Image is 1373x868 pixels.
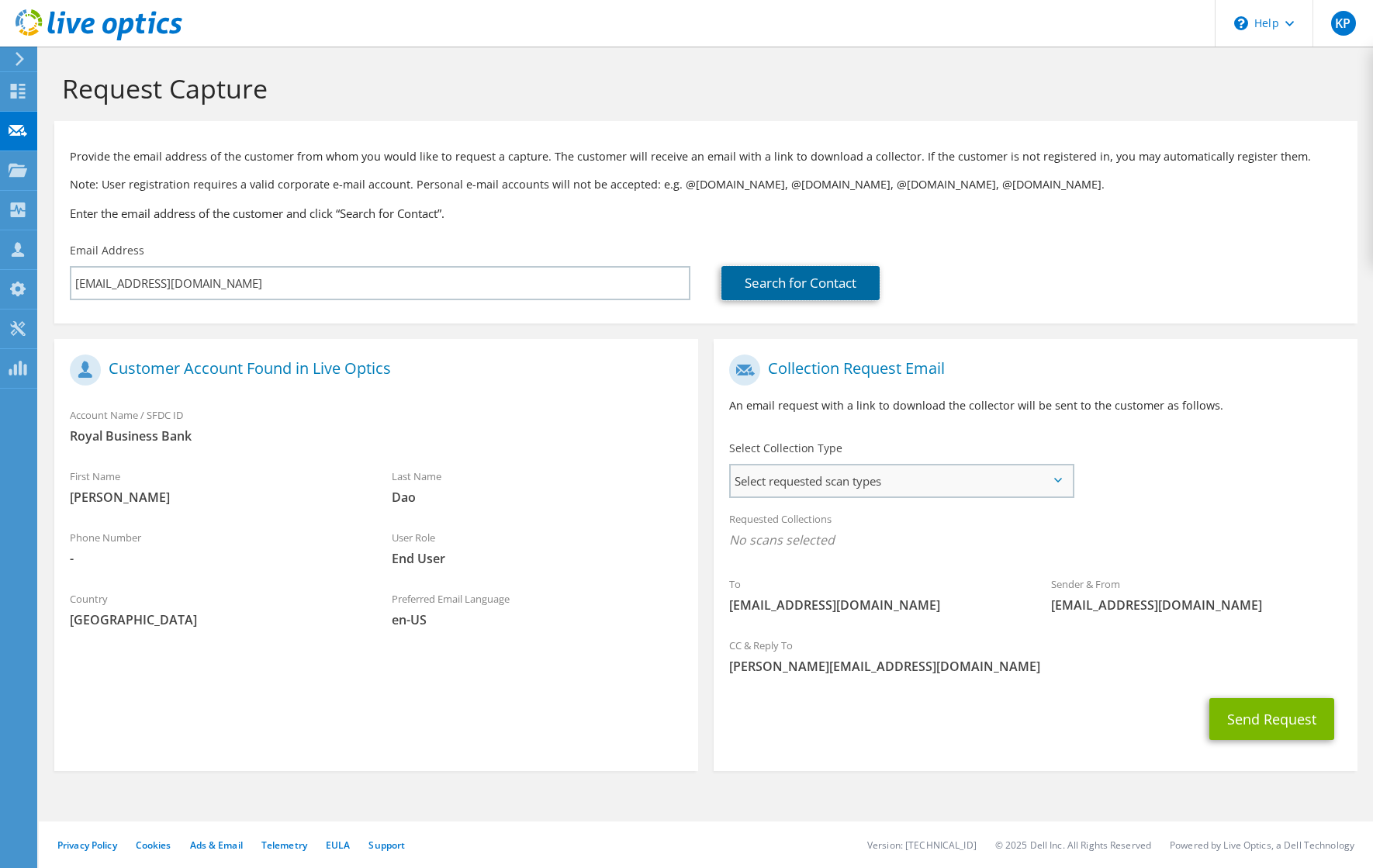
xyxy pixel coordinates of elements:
[729,531,1342,548] span: No scans selected
[729,597,1020,614] span: [EMAIL_ADDRESS][DOMAIN_NAME]
[995,839,1151,852] li: © 2025 Dell Inc. All Rights Reserved
[376,460,698,514] div: Last Name
[392,611,683,628] span: en-US
[729,354,1334,386] h1: Collection Request Email
[867,839,977,852] li: Version: [TECHNICAL_ID]
[70,243,144,258] label: Email Address
[70,550,361,567] span: -
[54,521,376,575] div: Phone Number
[1170,839,1354,852] li: Powered by Live Optics, a Dell Technology
[136,839,171,852] a: Cookies
[731,465,1072,496] span: Select requested scan types
[1234,16,1248,30] svg: \n
[190,839,243,852] a: Ads & Email
[70,611,361,628] span: [GEOGRAPHIC_DATA]
[70,427,683,444] span: Royal Business Bank
[261,839,307,852] a: Telemetry
[1209,698,1334,740] button: Send Request
[1036,568,1357,621] div: Sender & From
[57,839,117,852] a: Privacy Policy
[392,489,683,506] span: Dao
[721,266,880,300] a: Search for Contact
[1331,11,1356,36] span: KP
[62,72,1342,105] h1: Request Capture
[714,503,1357,560] div: Requested Collections
[70,205,1342,222] h3: Enter the email address of the customer and click “Search for Contact”.
[729,441,842,456] label: Select Collection Type
[729,397,1342,414] p: An email request with a link to download the collector will be sent to the customer as follows.
[1051,597,1342,614] span: [EMAIL_ADDRESS][DOMAIN_NAME]
[70,354,675,386] h1: Customer Account Found in Live Optics
[70,176,1342,193] p: Note: User registration requires a valid corporate e-mail account. Personal e-mail accounts will ...
[368,839,405,852] a: Support
[54,583,376,636] div: Country
[714,629,1357,683] div: CC & Reply To
[326,839,350,852] a: EULA
[70,489,361,506] span: [PERSON_NAME]
[714,568,1036,621] div: To
[729,658,1342,675] span: [PERSON_NAME][EMAIL_ADDRESS][DOMAIN_NAME]
[376,583,698,636] div: Preferred Email Language
[376,521,698,575] div: User Role
[54,460,376,514] div: First Name
[54,399,698,452] div: Account Name / SFDC ID
[392,550,683,567] span: End User
[70,148,1342,165] p: Provide the email address of the customer from whom you would like to request a capture. The cust...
